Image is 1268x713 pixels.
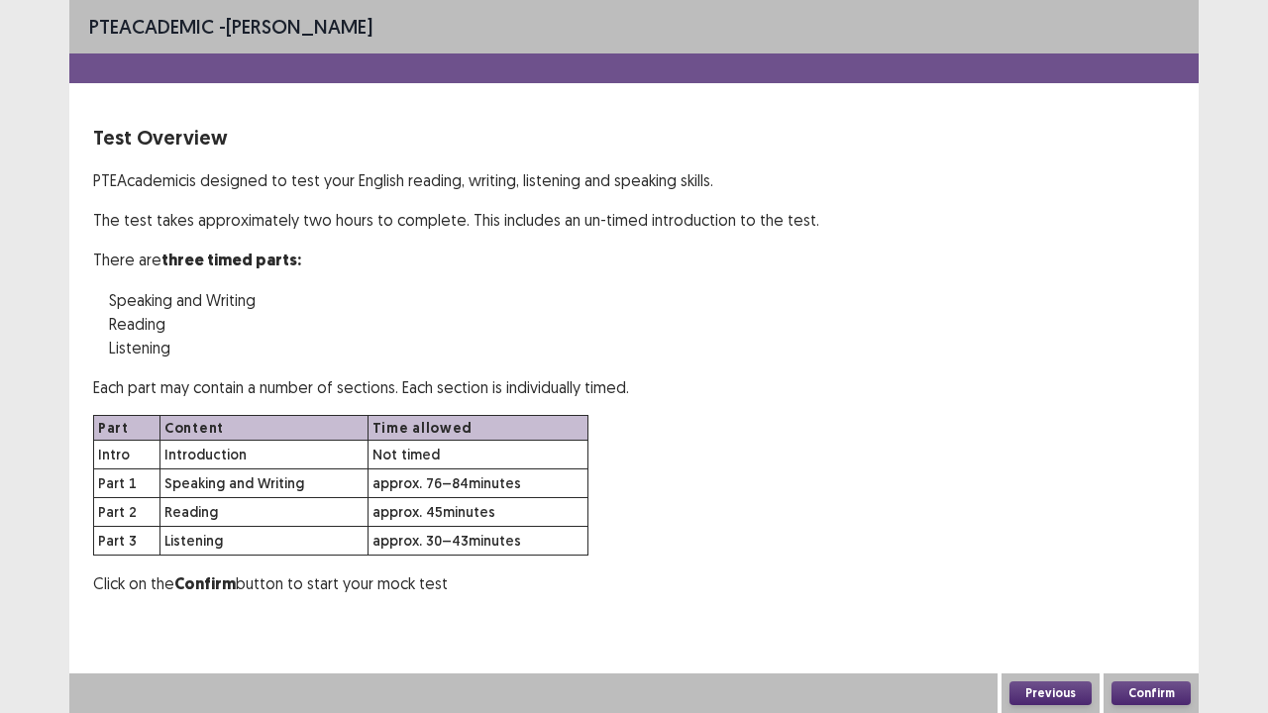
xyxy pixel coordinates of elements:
[368,498,587,527] td: approx. 45 minutes
[109,312,1175,336] p: Reading
[93,123,1175,153] p: Test Overview
[94,498,160,527] td: Part 2
[1111,681,1191,705] button: Confirm
[93,168,1175,192] p: PTE Academic is designed to test your English reading, writing, listening and speaking skills.
[94,416,160,441] th: Part
[89,14,214,39] span: PTE academic
[160,441,369,469] td: Introduction
[368,416,587,441] th: Time allowed
[160,527,369,556] td: Listening
[93,248,1175,272] p: There are
[109,288,1175,312] p: Speaking and Writing
[94,527,160,556] td: Part 3
[94,441,160,469] td: Intro
[368,469,587,498] td: approx. 76–84 minutes
[93,571,1175,596] p: Click on the button to start your mock test
[94,469,160,498] td: Part 1
[368,527,587,556] td: approx. 30–43 minutes
[160,469,369,498] td: Speaking and Writing
[174,573,236,594] strong: Confirm
[109,336,1175,359] p: Listening
[93,208,1175,232] p: The test takes approximately two hours to complete. This includes an un-timed introduction to the...
[368,441,587,469] td: Not timed
[1009,681,1092,705] button: Previous
[160,416,369,441] th: Content
[89,12,372,42] p: - [PERSON_NAME]
[93,375,1175,399] p: Each part may contain a number of sections. Each section is individually timed.
[161,250,301,270] strong: three timed parts:
[160,498,369,527] td: Reading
